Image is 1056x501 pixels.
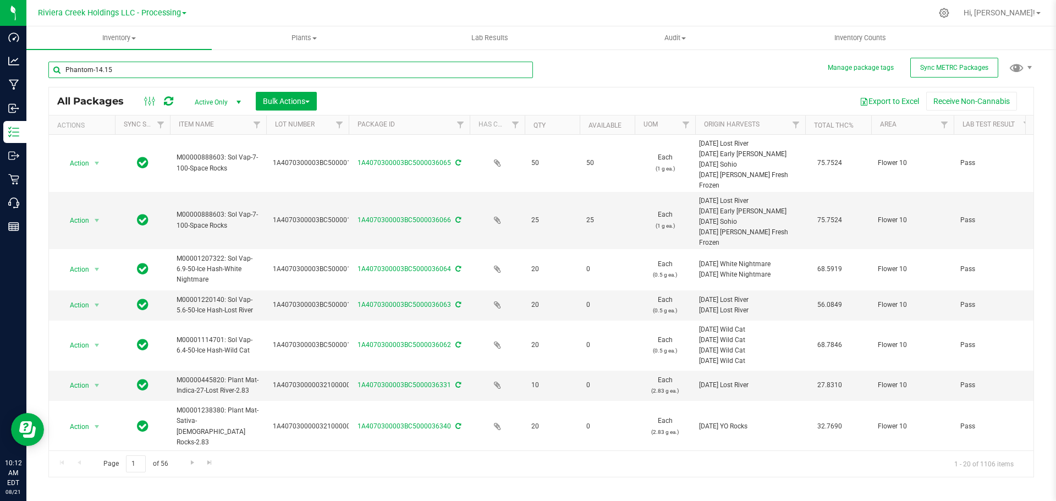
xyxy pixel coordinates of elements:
span: In Sync [137,212,148,228]
span: Audit [583,33,767,43]
input: 1 [126,455,146,472]
span: 1A4070300000321000000864 [273,380,366,390]
span: Action [60,378,90,393]
a: Filter [152,115,170,134]
span: In Sync [137,377,148,393]
span: 27.8310 [812,377,848,393]
span: 0 [586,340,628,350]
button: Receive Non-Cannabis [926,92,1017,111]
span: In Sync [137,155,148,170]
span: Sync from Compliance System [454,159,461,167]
span: Action [60,419,90,434]
span: Sync from Compliance System [454,422,461,430]
span: Action [60,298,90,313]
span: 56.0849 [812,297,848,313]
span: 20 [531,264,573,274]
span: Action [60,213,90,228]
span: M00001220140: Sol Vap-5.6-50-Ice Hash-Lost River [177,295,260,316]
div: [DATE] Early [PERSON_NAME] [699,149,802,159]
span: 75.7524 [812,212,848,228]
span: Pass [960,340,1030,350]
span: Each [641,335,689,356]
button: Manage package tags [828,63,894,73]
div: [DATE] Sohio [699,217,802,227]
span: Each [641,295,689,316]
div: [DATE] Wild Cat [699,345,802,356]
p: (0.5 g ea.) [641,345,689,356]
span: 50 [586,158,628,168]
span: 0 [586,380,628,390]
th: Has COA [470,115,525,135]
span: Sync from Compliance System [454,381,461,389]
span: Pass [960,300,1030,310]
a: Sync Status [124,120,166,128]
button: Bulk Actions [256,92,317,111]
span: select [90,298,104,313]
button: Sync METRC Packages [910,58,998,78]
p: 10:12 AM EDT [5,458,21,488]
a: 1A4070300003BC5000036065 [358,159,451,167]
span: select [90,262,104,277]
a: Go to the next page [184,455,200,470]
span: In Sync [137,419,148,434]
span: Sync from Compliance System [454,265,461,273]
span: select [90,338,104,353]
span: Page of 56 [94,455,177,472]
span: Pass [960,380,1030,390]
span: Action [60,338,90,353]
div: [DATE] Lost River [699,196,802,206]
div: [DATE] Wild Cat [699,335,802,345]
span: Pass [960,158,1030,168]
a: Available [588,122,621,129]
inline-svg: Retail [8,174,19,185]
p: (1 g ea.) [641,163,689,174]
a: Item Name [179,120,214,128]
a: Area [880,120,897,128]
input: Search Package ID, Item Name, SKU, Lot or Part Number... [48,62,533,78]
span: Sync from Compliance System [454,341,461,349]
span: Action [60,262,90,277]
a: Filter [936,115,954,134]
span: In Sync [137,261,148,277]
span: 20 [531,340,573,350]
span: M00000888603: Sol Vap-7-100-Space Rocks [177,210,260,230]
span: Flower 10 [878,264,947,274]
span: M00001114701: Sol Vap-6.4-50-Ice Hash-Wild Cat [177,335,260,356]
div: [DATE] Early [PERSON_NAME] [699,206,802,217]
a: Lab Test Result [963,120,1015,128]
a: 1A4070300003BC5000036062 [358,341,451,349]
span: select [90,156,104,171]
span: Action [60,156,90,171]
div: [DATE] Lost River [699,295,802,305]
span: 32.7690 [812,419,848,434]
span: Each [641,416,689,437]
a: Filter [248,115,266,134]
div: [DATE] White Nightmare [699,269,802,280]
inline-svg: Manufacturing [8,79,19,90]
a: 1A4070300003BC5000036340 [358,422,451,430]
span: All Packages [57,95,135,107]
span: select [90,378,104,393]
p: (0.5 g ea.) [641,305,689,316]
span: 20 [531,421,573,432]
span: Flower 10 [878,300,947,310]
span: 1 - 20 of 1106 items [945,455,1022,472]
a: Filter [507,115,525,134]
inline-svg: Dashboard [8,32,19,43]
span: Lab Results [457,33,523,43]
inline-svg: Call Center [8,197,19,208]
span: Flower 10 [878,340,947,350]
div: [DATE] Lost River [699,380,802,390]
span: Each [641,152,689,173]
a: Filter [331,115,349,134]
span: select [90,213,104,228]
span: Each [641,259,689,280]
a: Plants [212,26,397,49]
a: 1A4070300003BC5000036331 [358,381,451,389]
p: (0.5 g ea.) [641,269,689,280]
div: Manage settings [937,8,951,18]
span: Each [641,210,689,230]
a: Inventory Counts [768,26,953,49]
div: [DATE] Lost River [699,139,802,149]
span: 75.7524 [812,155,848,171]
